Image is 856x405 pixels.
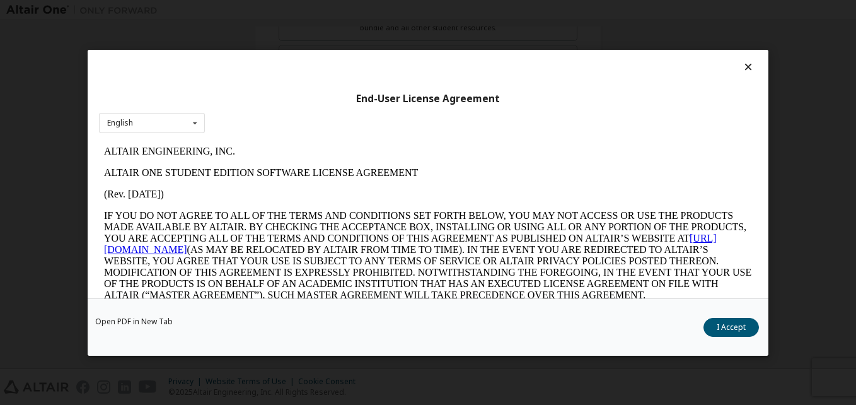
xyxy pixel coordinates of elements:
[99,92,757,105] div: End-User License Agreement
[5,69,653,160] p: IF YOU DO NOT AGREE TO ALL OF THE TERMS AND CONDITIONS SET FORTH BELOW, YOU MAY NOT ACCESS OR USE...
[703,317,759,336] button: I Accept
[5,5,653,16] p: ALTAIR ENGINEERING, INC.
[5,48,653,59] p: (Rev. [DATE])
[95,317,173,325] a: Open PDF in New Tab
[5,26,653,38] p: ALTAIR ONE STUDENT EDITION SOFTWARE LICENSE AGREEMENT
[5,170,653,216] p: This Altair One Student Edition Software License Agreement (“Agreement”) is between Altair Engine...
[5,92,618,114] a: [URL][DOMAIN_NAME]
[107,119,133,127] div: English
